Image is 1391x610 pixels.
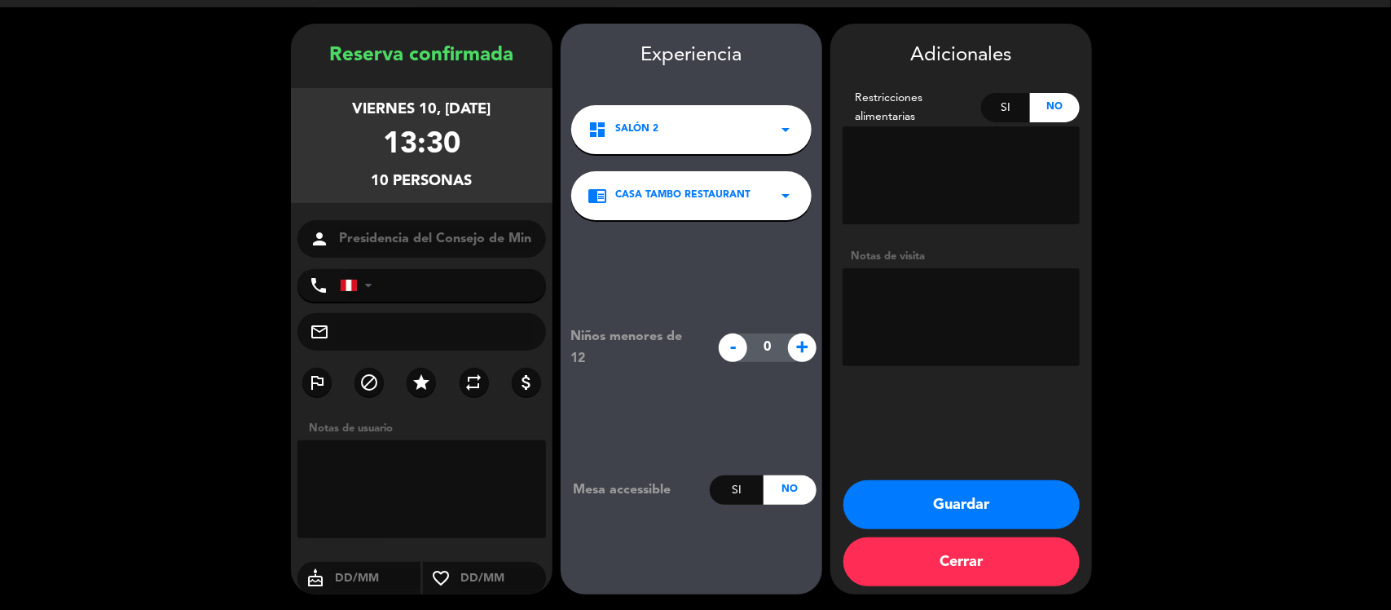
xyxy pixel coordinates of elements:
div: Notas de usuario [301,420,552,437]
i: chrome_reader_mode [588,186,607,206]
i: favorite_border [423,568,459,588]
div: Si [710,475,763,505]
div: 10 personas [372,170,473,193]
div: Experiencia [561,40,822,72]
i: star [412,373,431,392]
div: 13:30 [383,122,460,170]
i: arrow_drop_down [776,186,795,206]
div: Niños menores de 12 [558,326,711,369]
span: Casa Tambo Restaurant [615,188,751,204]
div: Restricciones alimentarias [843,89,981,126]
div: Peru (Perú): +51 [341,270,378,301]
i: arrow_drop_down [776,120,795,139]
span: - [719,334,747,362]
i: mail_outline [310,322,329,342]
div: No [1030,93,1080,122]
div: Adicionales [843,40,1080,72]
button: Guardar [843,480,1080,529]
div: Reserva confirmada [291,40,552,72]
i: block [359,373,379,392]
button: Cerrar [843,537,1080,586]
input: DD/MM [333,568,420,589]
input: DD/MM [459,568,546,589]
div: Si [981,93,1031,122]
div: No [764,475,817,505]
i: outlined_flag [307,373,327,392]
span: Salón 2 [615,122,658,138]
div: viernes 10, [DATE] [353,98,491,122]
div: Notas de visita [843,248,1080,265]
i: dashboard [588,120,607,139]
i: person [310,229,329,249]
i: cake [297,568,333,588]
i: phone [309,276,328,295]
span: + [788,334,817,362]
div: Mesa accessible [561,480,710,501]
i: repeat [464,373,484,392]
i: attach_money [517,373,536,392]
